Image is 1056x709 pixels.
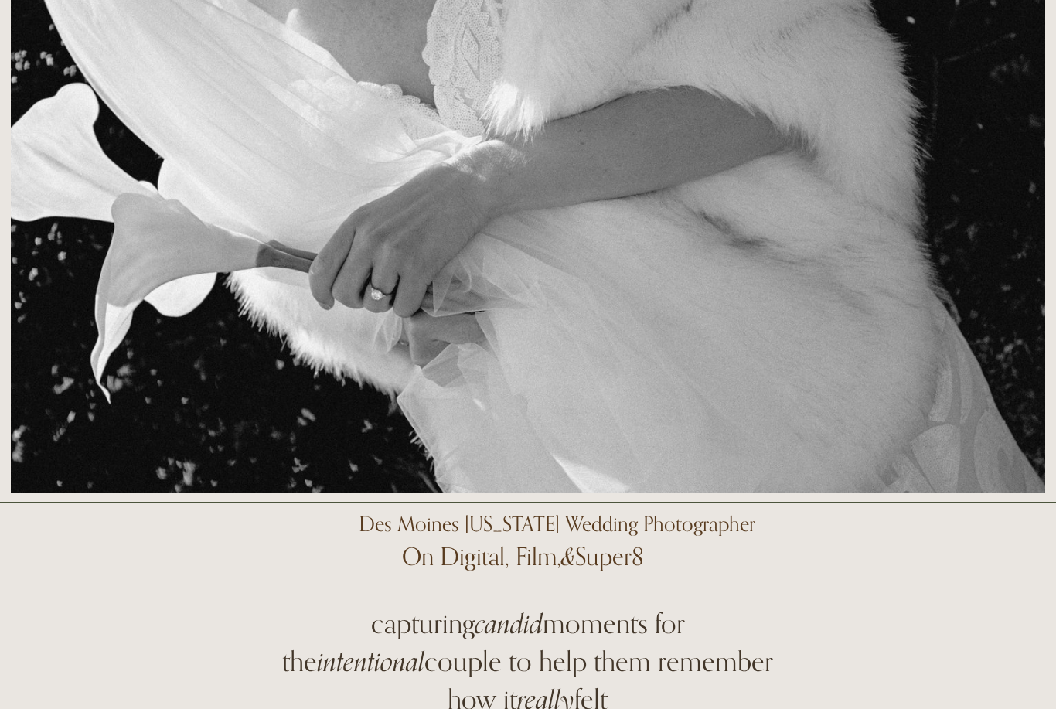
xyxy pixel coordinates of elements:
h1: On Digital, Film, Super8 [402,544,644,571]
h1: Des Moines [US_STATE] Wedding Photographer [359,513,755,534]
em: candid [475,602,543,647]
em: & [561,537,575,578]
em: intentional [317,639,424,685]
